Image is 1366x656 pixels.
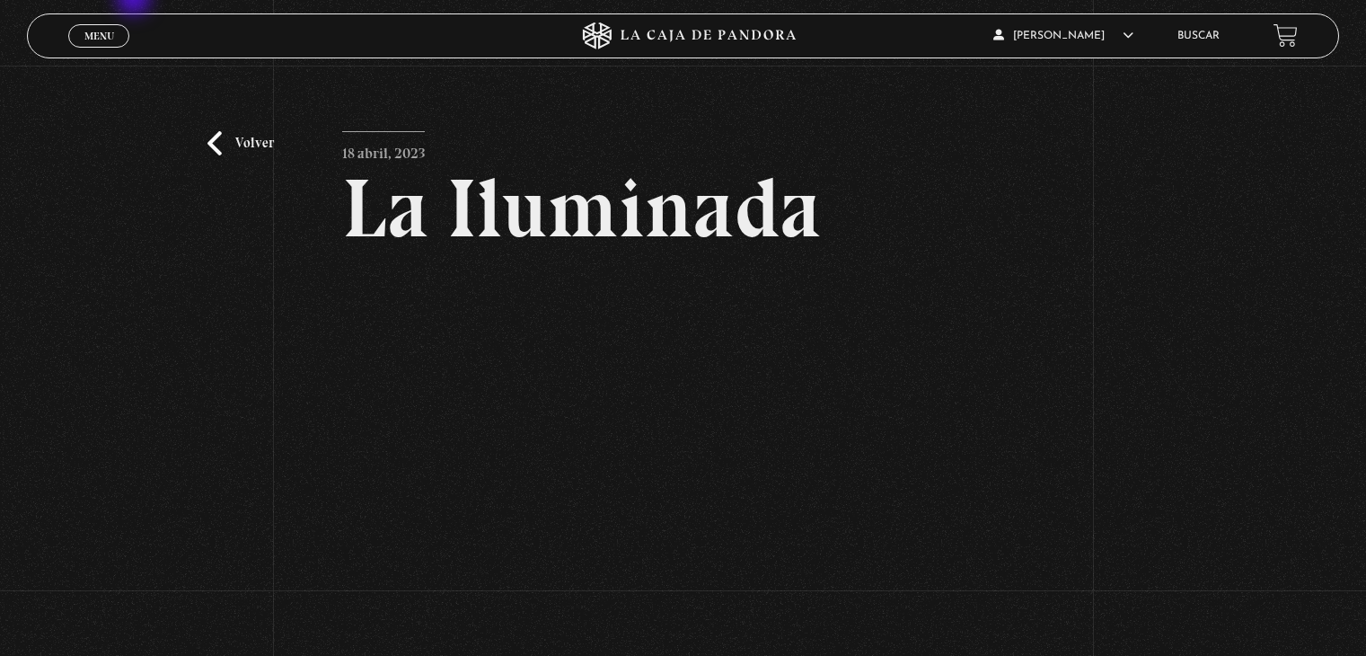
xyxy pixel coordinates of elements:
span: Menu [84,31,114,41]
p: 18 abril, 2023 [342,131,425,167]
span: [PERSON_NAME] [993,31,1133,41]
span: Cerrar [78,45,120,58]
a: View your shopping cart [1273,23,1298,48]
h2: La Iluminada [342,167,1024,250]
a: Volver [207,131,274,155]
a: Buscar [1177,31,1220,41]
